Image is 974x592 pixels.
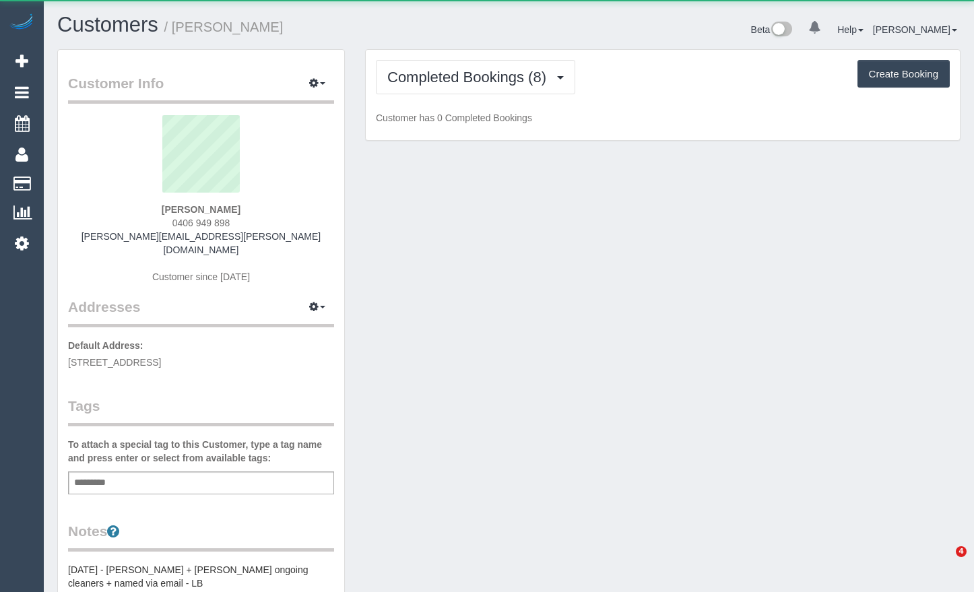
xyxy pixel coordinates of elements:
[956,546,967,557] span: 4
[68,521,334,552] legend: Notes
[751,24,793,35] a: Beta
[164,20,284,34] small: / [PERSON_NAME]
[8,13,35,32] img: Automaid Logo
[172,218,230,228] span: 0406 949 898
[857,60,950,88] button: Create Booking
[68,339,143,352] label: Default Address:
[68,396,334,426] legend: Tags
[152,271,250,282] span: Customer since [DATE]
[837,24,864,35] a: Help
[376,111,950,125] p: Customer has 0 Completed Bookings
[57,13,158,36] a: Customers
[928,546,961,579] iframe: Intercom live chat
[376,60,575,94] button: Completed Bookings (8)
[162,204,240,215] strong: [PERSON_NAME]
[770,22,792,39] img: New interface
[387,69,553,86] span: Completed Bookings (8)
[68,438,334,465] label: To attach a special tag to this Customer, type a tag name and press enter or select from availabl...
[68,73,334,104] legend: Customer Info
[873,24,957,35] a: [PERSON_NAME]
[82,231,321,255] a: [PERSON_NAME][EMAIL_ADDRESS][PERSON_NAME][DOMAIN_NAME]
[68,357,161,368] span: [STREET_ADDRESS]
